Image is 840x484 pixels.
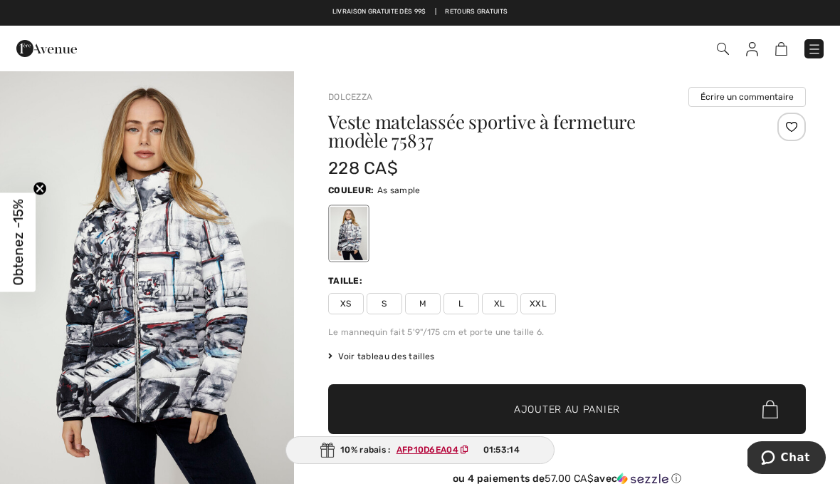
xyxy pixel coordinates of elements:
span: XXL [520,293,556,314]
span: 228 CA$ [328,158,398,178]
img: Mes infos [746,42,758,56]
ins: AFP10D6EA04 [397,445,458,455]
span: XL [482,293,518,314]
span: Obtenez -15% [10,199,26,285]
img: Panier d'achat [775,42,787,56]
span: Ajouter au panier [514,402,620,417]
button: Close teaser [33,181,47,195]
h1: Veste matelassée sportive à fermeture modèle 75837 [328,113,726,150]
span: 01:53:14 [483,443,520,456]
div: Le mannequin fait 5'9"/175 cm et porte une taille 6. [328,326,806,339]
span: S [367,293,402,314]
img: Bag.svg [762,400,778,418]
img: Menu [807,42,821,56]
a: Livraison gratuite dès 99$ [332,7,426,17]
span: L [443,293,479,314]
div: As sample [330,207,367,260]
button: Écrire un commentaire [688,87,806,107]
div: 10% rabais : [285,436,555,464]
span: | [435,7,436,17]
span: As sample [377,185,421,195]
div: Taille: [328,274,365,287]
span: Couleur: [328,185,374,195]
iframe: Ouvre un widget dans lequel vous pouvez chatter avec l’un de nos agents [747,441,826,477]
img: Gift.svg [320,443,335,458]
button: Ajouter au panier [328,384,806,434]
span: Voir tableau des tailles [328,350,435,363]
img: 1ère Avenue [16,34,77,63]
img: Recherche [717,43,729,55]
span: M [405,293,441,314]
a: Retours gratuits [445,7,508,17]
a: Dolcezza [328,92,372,102]
span: XS [328,293,364,314]
a: 1ère Avenue [16,41,77,54]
